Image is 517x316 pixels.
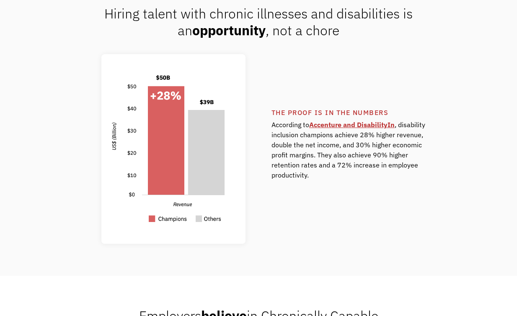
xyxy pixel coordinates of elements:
div: According to , disability inclusion champions achieve 28% higher revenue, double the net income, ... [271,118,428,191]
img: A bar graph displaying how companies that champions disability inclusion has 28% higher revenue o... [112,65,235,232]
strong: opportunity [192,21,266,39]
span: Hiring talent with chronic illnesses and disabilities is an , not a chore [104,5,413,39]
div: The proof is in the numbers [271,107,495,118]
a: Accenture and DisabilityIn [309,120,395,129]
